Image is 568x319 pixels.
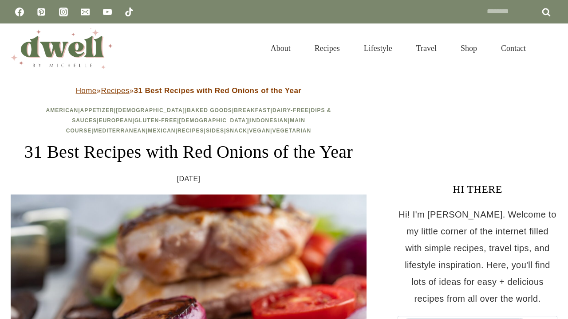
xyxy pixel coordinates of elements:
a: Appetizer [80,107,114,113]
a: TikTok [120,3,138,21]
a: Gluten-Free [134,117,177,124]
a: Email [76,3,94,21]
a: Shop [449,33,489,64]
a: Sides [206,128,224,134]
a: Snack [226,128,247,134]
button: View Search Form [542,41,557,56]
a: Recipes [177,128,204,134]
a: [DEMOGRAPHIC_DATA] [116,107,185,113]
h3: HI THERE [398,181,557,197]
a: Recipes [303,33,352,64]
a: Contact [489,33,538,64]
a: Pinterest [32,3,50,21]
a: Travel [404,33,449,64]
p: Hi! I'm [PERSON_NAME]. Welcome to my little corner of the internet filled with simple recipes, tr... [398,206,557,307]
span: » » [76,86,302,95]
a: Indonesian [250,117,288,124]
strong: 31 Best Recipes with Red Onions of the Year [134,86,302,95]
img: DWELL by michelle [11,28,113,69]
a: Dairy-Free [272,107,309,113]
a: Baked Goods [187,107,232,113]
a: [DEMOGRAPHIC_DATA] [179,117,248,124]
a: Breakfast [234,107,270,113]
nav: Primary Navigation [259,33,538,64]
a: Instagram [55,3,72,21]
a: Mexican [148,128,175,134]
a: YouTube [99,3,116,21]
a: Recipes [101,86,129,95]
a: Home [76,86,97,95]
span: | | | | | | | | | | | | | | | | | | [46,107,331,134]
a: Vegetarian [272,128,311,134]
a: Lifestyle [352,33,404,64]
a: Vegan [249,128,270,134]
time: [DATE] [177,172,201,186]
a: American [46,107,78,113]
a: Mediterranean [94,128,146,134]
a: Facebook [11,3,28,21]
a: European [99,117,133,124]
h1: 31 Best Recipes with Red Onions of the Year [11,139,367,165]
a: About [259,33,303,64]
